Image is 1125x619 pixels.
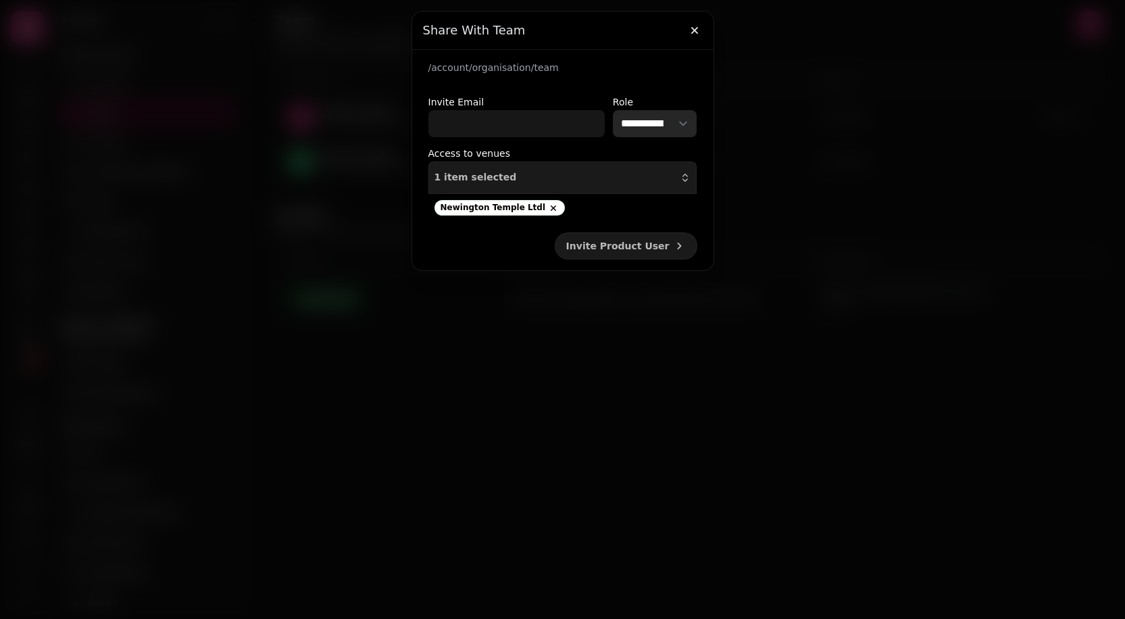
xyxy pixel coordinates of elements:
button: 1 item selected [428,162,697,194]
label: Role [613,94,697,110]
label: Invite Email [428,94,605,110]
span: Invite Product User [566,241,670,251]
label: Access to venues [428,145,510,162]
span: 1 item selected [434,172,517,183]
p: /account/organisation/team [428,61,697,74]
button: Invite Product User [555,232,697,259]
h3: Share With Team [423,22,703,39]
div: Newington Temple Ltdl [434,200,566,216]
